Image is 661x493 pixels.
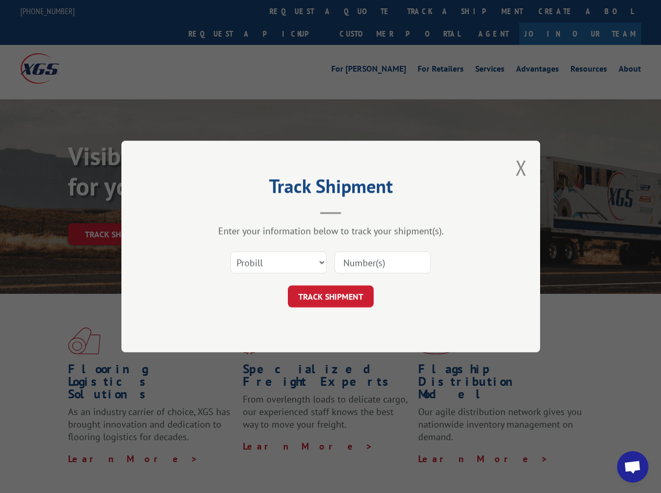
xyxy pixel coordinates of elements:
div: Enter your information below to track your shipment(s). [174,225,488,237]
button: Close modal [516,154,527,181]
button: TRACK SHIPMENT [288,285,374,307]
div: Open chat [617,451,648,483]
input: Number(s) [334,251,431,273]
h2: Track Shipment [174,179,488,199]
